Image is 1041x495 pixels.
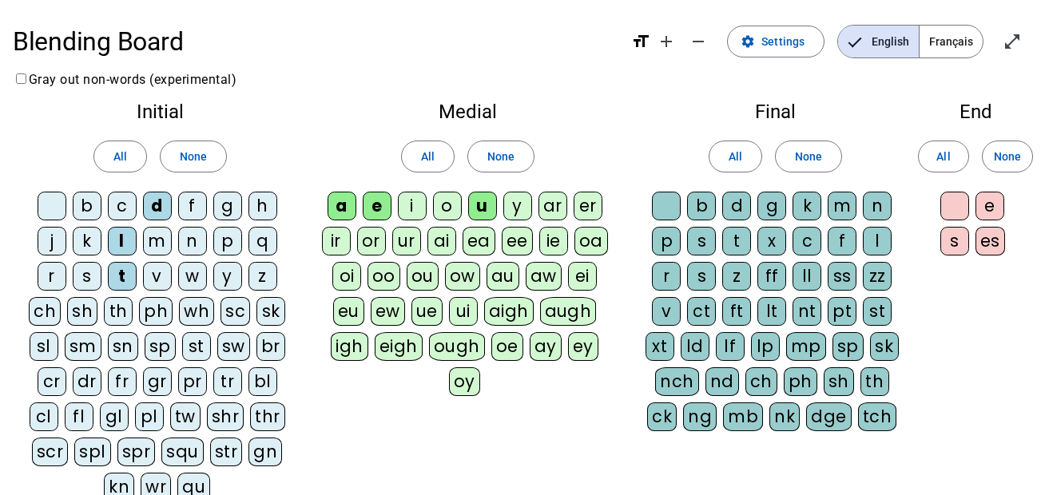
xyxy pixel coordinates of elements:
[93,141,147,172] button: All
[828,192,856,220] div: m
[468,192,497,220] div: u
[650,26,682,57] button: Increase font size
[757,262,786,291] div: ff
[30,332,58,361] div: sl
[256,297,285,326] div: sk
[143,227,172,255] div: m
[574,192,602,220] div: er
[178,227,207,255] div: n
[38,262,66,291] div: r
[824,367,854,396] div: sh
[433,192,462,220] div: o
[631,32,650,51] mat-icon: format_size
[108,367,137,396] div: fr
[32,438,69,466] div: scr
[1003,32,1022,51] mat-icon: open_in_full
[936,147,950,166] span: All
[248,262,277,291] div: z
[769,402,800,431] div: nk
[568,262,597,291] div: ei
[427,227,456,255] div: ai
[757,297,786,326] div: lt
[357,227,386,255] div: or
[920,26,983,57] span: Français
[332,262,361,291] div: oi
[250,402,285,431] div: thr
[407,262,439,291] div: ou
[178,192,207,220] div: f
[392,227,421,255] div: ur
[368,262,400,291] div: oo
[689,32,708,51] mat-icon: remove
[793,297,821,326] div: nt
[38,367,66,396] div: cr
[982,141,1033,172] button: None
[641,102,910,121] h2: Final
[139,297,173,326] div: ph
[248,438,282,466] div: gn
[13,72,236,87] label: Gray out non-words (experimental)
[463,227,495,255] div: ea
[745,367,777,396] div: ch
[100,402,129,431] div: gl
[757,227,786,255] div: x
[67,297,97,326] div: sh
[863,262,892,291] div: zz
[863,227,892,255] div: l
[687,297,716,326] div: ct
[30,402,58,431] div: cl
[213,367,242,396] div: tr
[491,332,523,361] div: oe
[178,262,207,291] div: w
[530,332,562,361] div: ay
[722,297,751,326] div: ft
[682,26,714,57] button: Decrease font size
[503,192,532,220] div: y
[487,147,515,166] span: None
[256,332,285,361] div: br
[73,262,101,291] div: s
[860,367,889,396] div: th
[108,227,137,255] div: l
[795,147,822,166] span: None
[574,227,608,255] div: oa
[975,192,1004,220] div: e
[429,332,485,361] div: ough
[73,192,101,220] div: b
[775,141,842,172] button: None
[145,332,176,361] div: sp
[526,262,562,291] div: aw
[994,147,1021,166] span: None
[487,262,519,291] div: au
[180,147,207,166] span: None
[73,367,101,396] div: dr
[828,262,856,291] div: ss
[806,402,852,431] div: dge
[655,367,699,396] div: nch
[757,192,786,220] div: g
[179,297,214,326] div: wh
[113,147,127,166] span: All
[143,367,172,396] div: gr
[687,262,716,291] div: s
[160,141,227,172] button: None
[741,34,755,49] mat-icon: settings
[108,262,137,291] div: t
[398,192,427,220] div: i
[411,297,443,326] div: ue
[647,402,677,431] div: ck
[74,438,111,466] div: spl
[657,32,676,51] mat-icon: add
[722,192,751,220] div: d
[108,192,137,220] div: c
[828,227,856,255] div: f
[761,32,805,51] span: Settings
[722,262,751,291] div: z
[29,297,61,326] div: ch
[363,192,391,220] div: e
[858,402,897,431] div: tch
[213,227,242,255] div: p
[213,262,242,291] div: y
[449,367,480,396] div: oy
[65,402,93,431] div: fl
